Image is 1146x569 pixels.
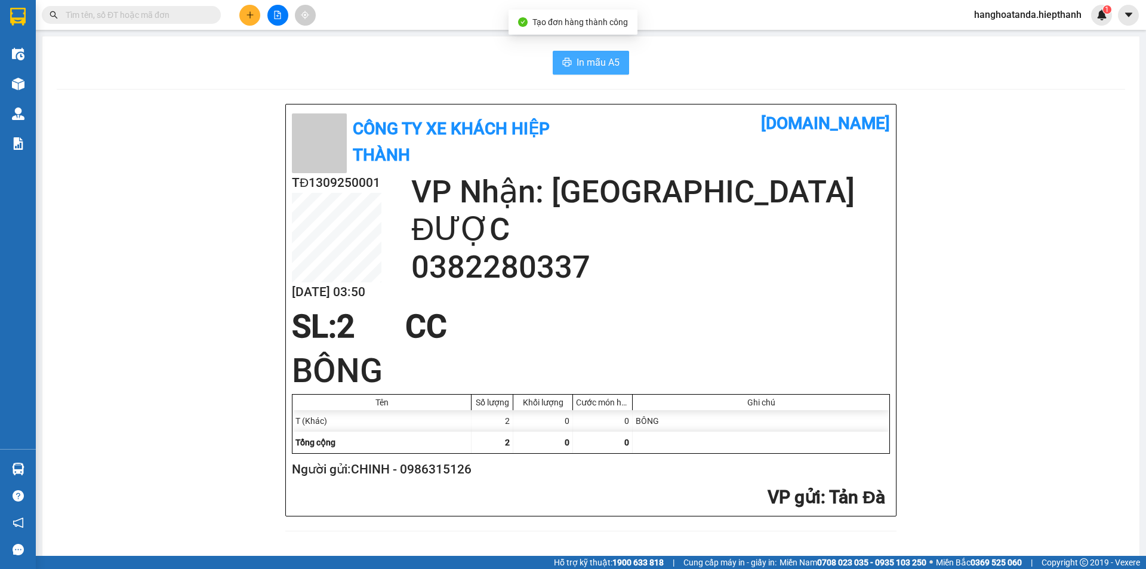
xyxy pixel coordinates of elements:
[1105,5,1109,14] span: 1
[780,556,926,569] span: Miền Nam
[1118,5,1139,26] button: caret-down
[573,410,633,432] div: 0
[239,5,260,26] button: plus
[337,308,355,345] span: 2
[936,556,1022,569] span: Miền Bắc
[12,463,24,475] img: warehouse-icon
[12,48,24,60] img: warehouse-icon
[1031,556,1033,569] span: |
[817,558,926,567] strong: 0708 023 035 - 0935 103 250
[292,410,472,432] div: T (Khác)
[13,544,24,555] span: message
[267,5,288,26] button: file-add
[292,173,381,193] h2: TĐ1309250001
[411,173,890,211] h2: VP Nhận: [GEOGRAPHIC_DATA]
[768,487,821,508] span: VP gửi
[273,11,282,19] span: file-add
[505,438,510,447] span: 2
[292,460,885,479] h2: Người gửi: CHINH - 0986315126
[295,5,316,26] button: aim
[13,490,24,502] span: question-circle
[292,485,885,510] h2: : Tản Đà
[353,119,550,165] b: Công Ty xe khách HIỆP THÀNH
[292,347,890,394] h1: BÔNG
[66,8,207,21] input: Tìm tên, số ĐT hoặc mã đơn
[577,55,620,70] span: In mẫu A5
[1123,10,1134,20] span: caret-down
[965,7,1091,22] span: hanghoatanda.hiepthanh
[398,309,454,345] div: CC
[633,410,889,432] div: BÔNG
[1080,558,1088,567] span: copyright
[554,556,664,569] span: Hỗ trợ kỹ thuật:
[1096,10,1107,20] img: icon-new-feature
[295,438,335,447] span: Tổng cộng
[532,17,628,27] span: Tạo đơn hàng thành công
[576,398,629,407] div: Cước món hàng
[472,410,513,432] div: 2
[12,107,24,120] img: warehouse-icon
[292,308,337,345] span: SL:
[562,57,572,69] span: printer
[295,398,468,407] div: Tên
[971,558,1022,567] strong: 0369 525 060
[13,517,24,528] span: notification
[513,410,573,432] div: 0
[683,556,777,569] span: Cung cấp máy in - giấy in:
[929,560,933,565] span: ⚪️
[411,211,890,248] h2: ĐƯỢC
[12,137,24,150] img: solution-icon
[516,398,569,407] div: Khối lượng
[50,11,58,19] span: search
[673,556,674,569] span: |
[475,398,510,407] div: Số lượng
[553,51,629,75] button: printerIn mẫu A5
[624,438,629,447] span: 0
[761,113,890,133] b: [DOMAIN_NAME]
[518,17,528,27] span: check-circle
[12,78,24,90] img: warehouse-icon
[292,282,381,302] h2: [DATE] 03:50
[612,558,664,567] strong: 1900 633 818
[10,8,26,26] img: logo-vxr
[565,438,569,447] span: 0
[1103,5,1111,14] sup: 1
[411,248,890,286] h2: 0382280337
[636,398,886,407] div: Ghi chú
[301,11,309,19] span: aim
[246,11,254,19] span: plus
